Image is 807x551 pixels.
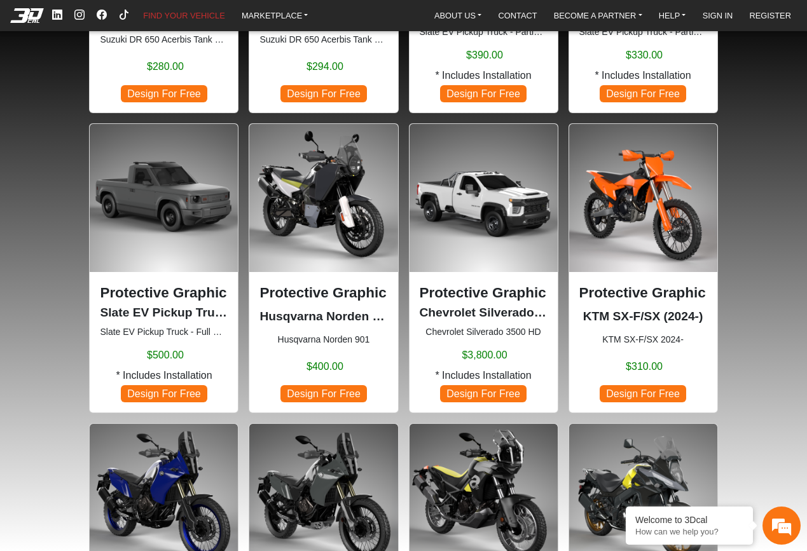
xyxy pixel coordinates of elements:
p: Protective Graphic Kit [100,282,228,304]
div: KTM SX-F/SX 2024- [569,123,718,413]
small: Suzuki DR 650 Acerbis Tank 6.6 Gl [259,33,387,46]
span: $294.00 [307,59,343,74]
span: Design For Free [121,385,207,402]
span: * Includes Installation [116,368,212,383]
div: Welcome to 3Dcal [635,515,743,525]
a: REGISTER [744,6,796,24]
div: Chevrolet Silverado 3500 HD [409,123,558,413]
span: $500.00 [147,348,184,363]
span: Design For Free [121,85,207,102]
span: $390.00 [466,48,503,63]
span: $3,800.00 [462,348,507,363]
span: $310.00 [626,359,663,374]
a: FIND YOUR VEHICLE [138,6,230,24]
small: Chevrolet Silverado 3500 HD [420,325,548,339]
img: SX-F/SXnull2024- [569,124,717,272]
span: $330.00 [626,48,663,63]
span: * Includes Installation [435,68,531,83]
a: BECOME A PARTNER [549,6,647,24]
a: CONTACT [493,6,542,24]
span: Design For Free [440,85,527,102]
a: HELP [654,6,691,24]
span: $400.00 [307,359,343,374]
span: Design For Free [440,385,527,402]
span: * Includes Installation [595,68,691,83]
img: EV Pickup Truck Full Set2026 [90,124,238,272]
small: Slate EV Pickup Truck - Partial Wrapping Kit [420,25,548,39]
span: Design For Free [280,385,367,402]
a: ABOUT US [429,6,486,24]
span: $280.00 [147,59,184,74]
p: KTM SX-F/SX (2024-) [579,308,707,326]
small: Slate EV Pickup Truck - Partial Wrapping Kit [579,25,707,39]
div: Husqvarna Norden 901 [249,123,398,413]
span: Design For Free [280,85,367,102]
small: KTM SX-F/SX 2024- [579,333,707,346]
div: Slate EV Pickup Truck - Full Wrapping Kit [89,123,238,413]
span: Design For Free [600,385,686,402]
small: Slate EV Pickup Truck - Full Wrapping Kit [100,325,228,339]
p: Slate EV Pickup Truck Full Set (2026) [100,304,228,322]
a: SIGN IN [698,6,738,24]
p: Protective Graphic Kit [420,282,548,304]
p: Protective Graphic Kit [579,282,707,304]
p: Protective Graphic Kit [259,282,387,304]
img: Silverado 3500 HDnull2020-2023 [410,124,558,272]
a: MARKETPLACE [237,6,314,24]
span: Design For Free [600,85,686,102]
small: Suzuki DR 650 Acerbis Tank 5.3 Gl [100,33,228,46]
p: Husqvarna Norden 901 (2021-2024) [259,308,387,326]
small: Husqvarna Norden 901 [259,333,387,346]
img: Norden 901null2021-2024 [249,124,397,272]
p: Chevrolet Silverado 3500 HD (2020-2023) [420,304,548,322]
p: How can we help you? [635,527,743,536]
span: * Includes Installation [435,368,531,383]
